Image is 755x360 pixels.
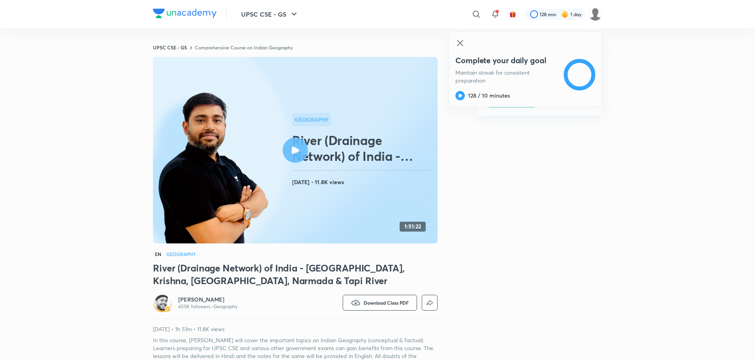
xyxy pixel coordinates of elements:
[506,8,519,21] button: avatar
[153,262,438,287] h3: River (Drainage Network) of India - [GEOGRAPHIC_DATA], Krishna, [GEOGRAPHIC_DATA], Narmada & Tapi...
[153,250,163,258] span: EN
[153,9,217,20] a: Company Logo
[455,69,558,85] p: Maintain streak for consistent preparation
[589,8,602,21] img: Mayank
[153,325,438,333] p: [DATE] • 1h 51m • 11.8K views
[155,295,170,311] img: Avatar
[292,132,434,164] h2: River (Drainage Network) of India - [GEOGRAPHIC_DATA], Krishna, [GEOGRAPHIC_DATA], Narmada & Tapi...
[343,295,417,311] button: Download Class PDF
[468,92,510,100] h6: 128 / 10 minutes
[509,11,516,18] img: avatar
[153,293,172,312] a: Avatarbadge
[166,252,196,256] h4: Geography
[178,296,238,303] a: [PERSON_NAME]
[404,223,421,230] h4: 1:51:22
[292,177,434,187] h4: [DATE] • 11.8K views
[561,10,569,18] img: streak
[195,44,293,51] a: Comprehensive Course on Indian Geography
[165,306,170,312] img: badge
[455,55,558,66] h4: Complete your daily goal
[236,6,304,22] button: UPSC CSE - GS
[153,44,187,51] a: UPSC CSE - GS
[153,9,217,18] img: Company Logo
[364,300,409,306] span: Download Class PDF
[178,303,238,310] p: 450K followers • Geography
